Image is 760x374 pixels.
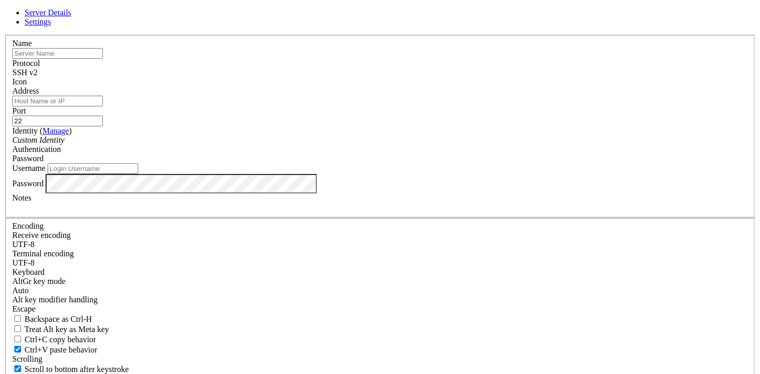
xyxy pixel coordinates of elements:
[12,249,74,258] label: The default terminal encoding. ISO-2022 enables character map translations (like graphics maps). ...
[12,304,748,314] div: Escape
[12,154,44,163] span: Password
[12,77,27,86] label: Icon
[12,335,96,344] label: Ctrl-C copies if true, send ^C to host if false. Ctrl-Shift-C sends ^C to host if true, copies if...
[12,96,103,106] input: Host Name or IP
[12,286,748,295] div: Auto
[12,240,748,249] div: UTF-8
[14,346,21,353] input: Ctrl+V paste behavior
[12,304,35,313] span: Escape
[12,164,46,172] label: Username
[12,345,97,354] label: Ctrl+V pastes if true, sends ^V to host if false. Ctrl+Shift+V sends ^V to host if true, pastes i...
[12,258,748,268] div: UTF-8
[12,222,44,230] label: Encoding
[14,365,21,372] input: Scroll to bottom after keystroke
[12,106,26,115] label: Port
[12,136,64,144] i: Custom Identity
[12,48,103,59] input: Server Name
[25,8,71,17] a: Server Details
[12,193,31,202] label: Notes
[12,59,40,68] label: Protocol
[12,365,129,373] label: Whether to scroll to the bottom on any keystroke.
[12,277,66,285] label: Set the expected encoding for data received from the host. If the encodings do not match, visual ...
[12,179,44,187] label: Password
[12,116,103,126] input: Port Number
[12,145,61,153] label: Authentication
[12,258,35,267] span: UTF-8
[14,315,21,322] input: Backspace as Ctrl-H
[12,126,72,135] label: Identity
[14,325,21,332] input: Treat Alt key as Meta key
[25,315,92,323] span: Backspace as Ctrl-H
[12,39,32,48] label: Name
[25,335,96,344] span: Ctrl+C copy behavior
[12,295,98,304] label: Controls how the Alt key is handled. Escape: Send an ESC prefix. 8-Bit: Add 128 to the typed char...
[12,68,37,77] span: SSH v2
[40,126,72,135] span: ( )
[12,355,42,363] label: Scrolling
[12,325,109,334] label: Whether the Alt key acts as a Meta key or as a distinct Alt key.
[42,126,69,135] a: Manage
[12,240,35,249] span: UTF-8
[12,315,92,323] label: If true, the backspace should send BS ('\x08', aka ^H). Otherwise the backspace key should send '...
[14,336,21,342] input: Ctrl+C copy behavior
[12,231,71,239] label: Set the expected encoding for data received from the host. If the encodings do not match, visual ...
[48,163,138,174] input: Login Username
[12,268,45,276] label: Keyboard
[25,365,129,373] span: Scroll to bottom after keystroke
[12,154,748,163] div: Password
[25,17,51,26] a: Settings
[25,345,97,354] span: Ctrl+V paste behavior
[12,68,748,77] div: SSH v2
[12,86,39,95] label: Address
[25,325,109,334] span: Treat Alt key as Meta key
[12,286,29,295] span: Auto
[12,136,748,145] div: Custom Identity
